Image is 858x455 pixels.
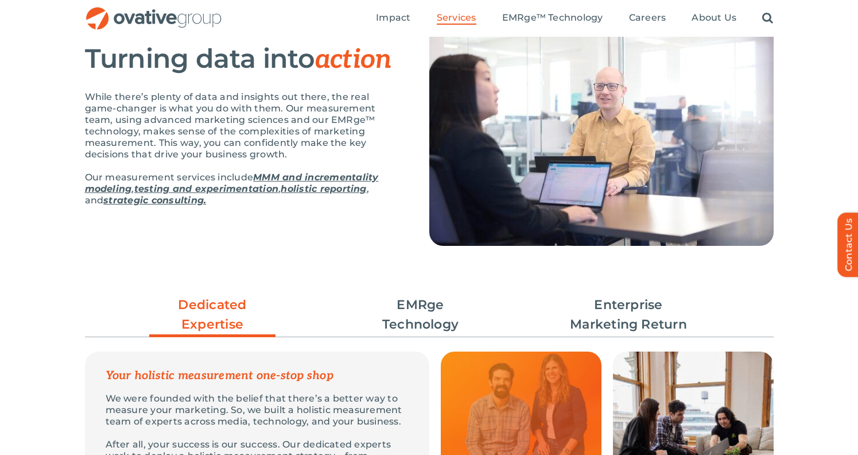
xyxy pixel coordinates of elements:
[376,12,410,25] a: Impact
[103,195,206,206] a: strategic consulting.
[106,393,409,427] p: We were founded with the belief that there’s a better way to measure your marketing. So, we built...
[85,6,223,17] a: OG_Full_horizontal_RGB
[106,370,409,381] p: Your holistic measurement one-stop shop
[134,183,278,194] a: testing and experimentation
[629,12,666,24] span: Careers
[437,12,476,25] a: Services
[85,172,401,206] p: Our measurement services include , , , and
[85,290,774,340] ul: Post Filters
[565,295,692,334] a: Enterprise Marketing Return
[762,12,773,25] a: Search
[437,12,476,24] span: Services
[149,295,275,340] a: Dedicated Expertise
[85,172,379,194] a: MMM and incrementality modeling
[502,12,603,25] a: EMRge™ Technology
[429,16,774,246] img: Measurement – Hero
[358,295,484,334] a: EMRge Technology
[281,183,366,194] a: holistic reporting
[502,12,603,24] span: EMRge™ Technology
[629,12,666,25] a: Careers
[85,44,401,74] h2: Turning data into
[692,12,736,25] a: About Us
[376,12,410,24] span: Impact
[315,44,392,76] em: action
[692,12,736,24] span: About Us
[85,91,401,160] p: While there’s plenty of data and insights out there, the real game-changer is what you do with th...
